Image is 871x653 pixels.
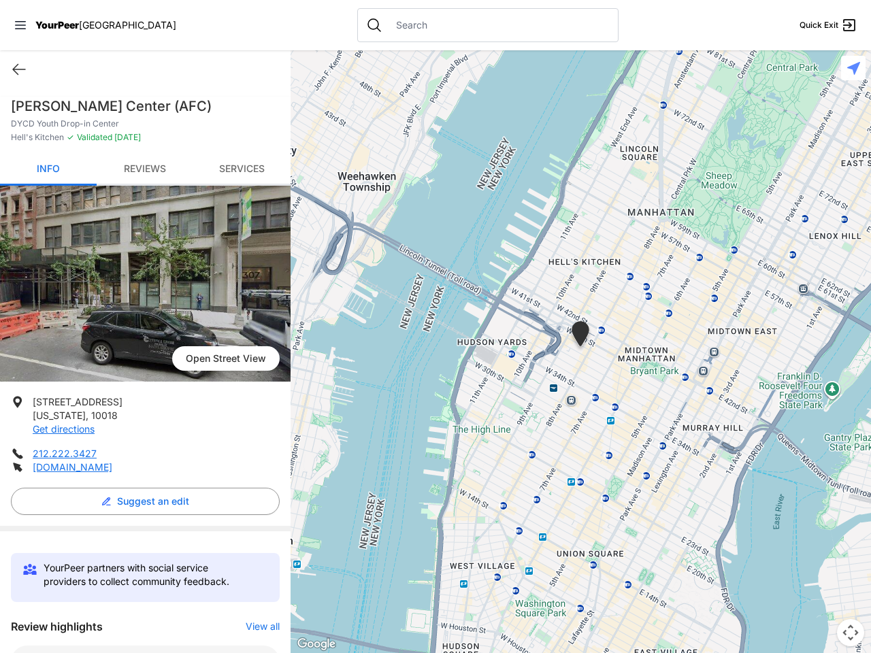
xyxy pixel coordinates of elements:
p: DYCD Youth Drop-in Center [11,118,280,129]
span: [GEOGRAPHIC_DATA] [79,19,176,31]
span: Open Street View [172,346,280,371]
h3: Review highlights [11,618,103,635]
span: Suggest an edit [117,495,189,508]
button: Suggest an edit [11,488,280,515]
span: ✓ [67,132,74,143]
span: 10018 [91,409,118,421]
a: YourPeer[GEOGRAPHIC_DATA] [35,21,176,29]
h1: [PERSON_NAME] Center (AFC) [11,97,280,116]
span: [US_STATE] [33,409,86,421]
span: YourPeer [35,19,79,31]
a: Quick Exit [800,17,857,33]
a: Open this area in Google Maps (opens a new window) [294,635,339,653]
p: YourPeer partners with social service providers to collect community feedback. [44,561,252,588]
input: Search [388,18,610,32]
span: , [86,409,88,421]
span: Quick Exit [800,20,838,31]
a: Get directions [33,423,95,435]
div: DYCD Youth Drop-in Center [569,321,592,352]
a: 212.222.3427 [33,448,97,459]
button: Map camera controls [837,619,864,646]
img: Google [294,635,339,653]
a: Services [193,154,290,186]
span: Validated [77,132,112,142]
span: [STREET_ADDRESS] [33,396,122,407]
a: [DOMAIN_NAME] [33,461,112,473]
span: Hell's Kitchen [11,132,64,143]
span: [DATE] [112,132,141,142]
a: Reviews [97,154,193,186]
button: View all [246,620,280,633]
